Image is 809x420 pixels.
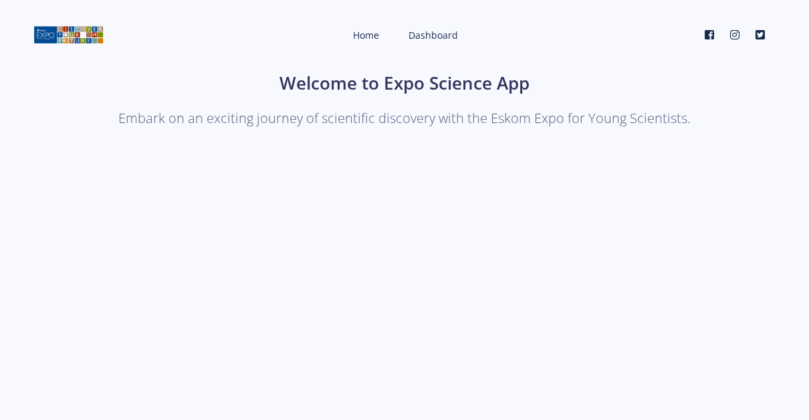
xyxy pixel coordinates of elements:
h1: Welcome to Expo Science App [33,70,776,96]
p: Embark on an exciting journey of scientific discovery with the Eskom Expo for Young Scientists. [33,107,776,130]
a: Home [340,17,390,53]
span: Dashboard [409,29,458,41]
span: Home [353,29,379,41]
img: logo01.png [33,25,104,45]
a: Dashboard [395,17,469,53]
